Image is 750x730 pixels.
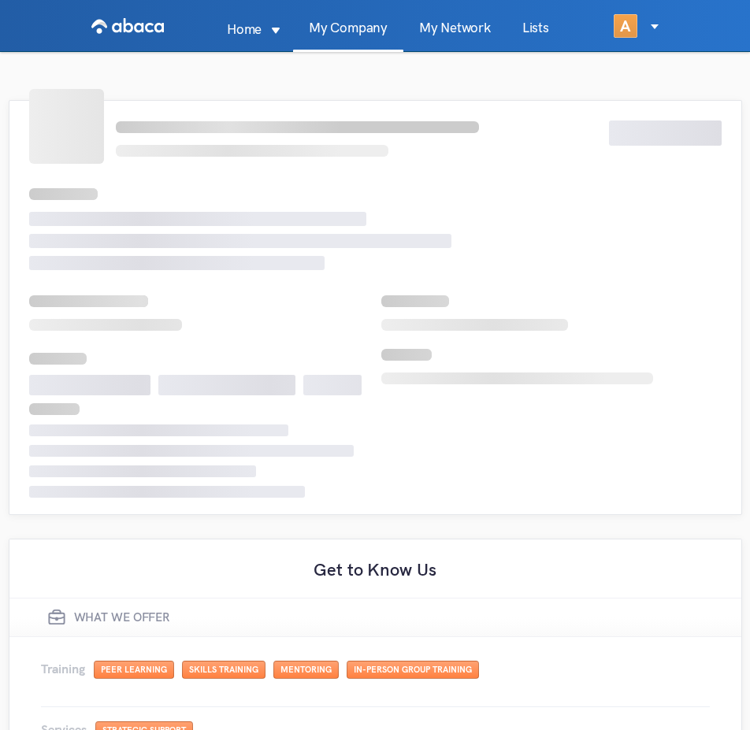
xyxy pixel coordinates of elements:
img: VIRAL Logo [91,13,164,39]
a: Lists [507,21,565,51]
h2: What we offer [74,610,170,625]
a: My Network [403,21,507,51]
h2: Get to Know Us [9,554,741,585]
span: A [614,14,637,38]
a: My Company [293,21,403,51]
img: Icon - briefcase [47,608,66,627]
div: TrainingPeer LearningSkills TrainingMentoringIn-person Group Training [41,695,710,707]
p: Home [211,18,277,40]
div: A [614,6,659,46]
